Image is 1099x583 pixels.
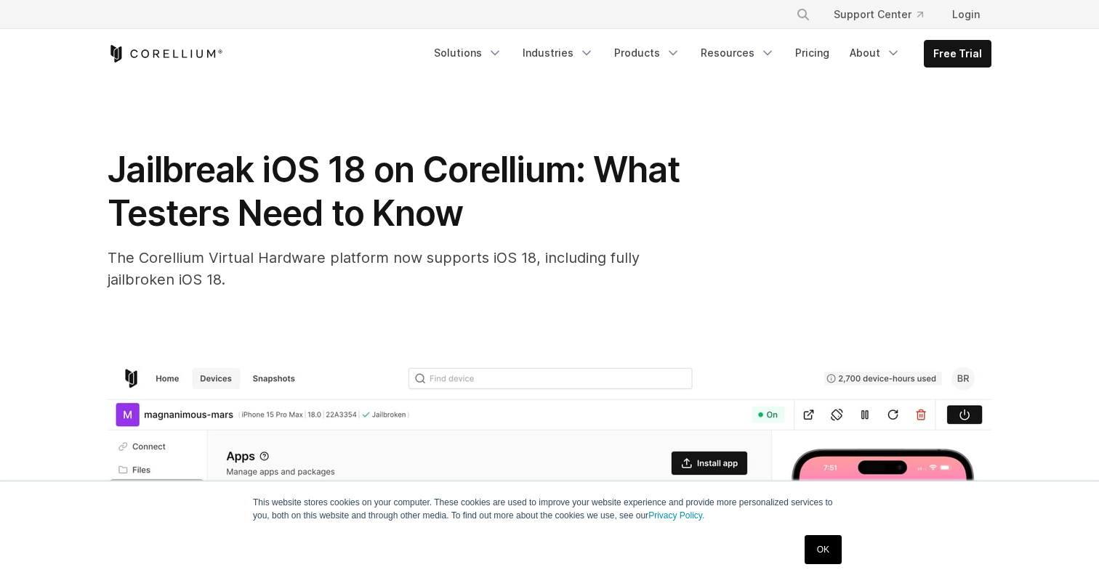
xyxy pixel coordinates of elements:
a: Pricing [786,40,838,66]
span: Jailbreak iOS 18 on Corellium: What Testers Need to Know [108,148,680,235]
a: Support Center [822,1,935,28]
a: Resources [692,40,784,66]
button: Search [790,1,816,28]
a: OK [805,535,842,564]
a: Industries [514,40,603,66]
div: Navigation Menu [778,1,991,28]
a: Solutions [425,40,511,66]
div: Navigation Menu [425,40,991,68]
p: This website stores cookies on your computer. These cookies are used to improve your website expe... [253,496,846,522]
a: Privacy Policy. [648,510,704,521]
a: Free Trial [925,41,991,67]
a: Login [941,1,991,28]
a: Corellium Home [108,45,223,62]
span: The Corellium Virtual Hardware platform now supports iOS 18, including fully jailbroken iOS 18. [108,249,640,288]
a: Products [605,40,689,66]
a: About [841,40,909,66]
